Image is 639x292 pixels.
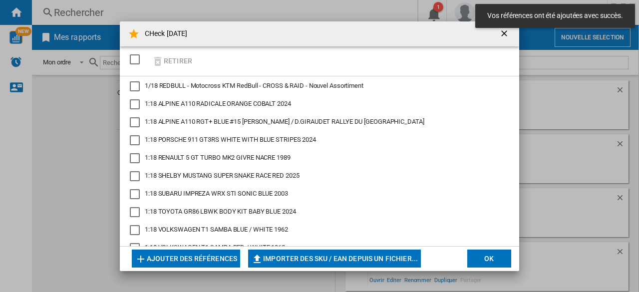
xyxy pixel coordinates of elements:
md-checkbox: 1:18 RENAULT 5 GT TURBO MK2 GIVRE NACRE 1989 [130,153,501,163]
md-checkbox: SELECTIONS.EDITION_POPUP.SELECT_DESELECT [130,51,145,68]
h4: CHeck [DATE] [140,29,187,39]
span: 1:18 PORSCHE 911 GT3RS WHITE WITH BLUE STRIPES 2024 [145,136,316,143]
md-checkbox: 1:18 ALPINE A110 RADICALE ORANGE COBALT 2024 [130,99,501,109]
md-checkbox: 1:18 VOLKSWAGEN T1 SAMBA RED / WHITE 1962 [130,243,501,253]
md-checkbox: 1:18 TOYOTA GR86 LBWK BODY KIT BABY BLUE 2024 [130,207,501,217]
button: OK [467,250,511,268]
span: 1:18 ALPINE A110 RADICALE ORANGE COBALT 2024 [145,100,291,107]
span: 1:18 VOLKSWAGEN T1 SAMBA BLUE / WHITE 1962 [145,226,288,233]
ng-md-icon: getI18NText('BUTTONS.CLOSE_DIALOG') [499,28,511,40]
button: Importer des SKU / EAN depuis un fichier... [248,250,421,268]
span: 1/18 REDBULL - Motocross KTM RedBull - CROSS & RAID - Nouvel Assortiment [145,82,363,89]
md-checkbox: 1:18 PORSCHE 911 GT3RS WHITE WITH BLUE STRIPES 2024 [130,135,501,145]
button: Ajouter des références [132,250,240,268]
span: 1:18 TOYOTA GR86 LBWK BODY KIT BABY BLUE 2024 [145,208,296,215]
md-checkbox: 1:18 ALPINE A110 RGT+ BLUE #15 R.ASTIER / D.GIRAUDET RALLYE DU MONT B [130,117,501,127]
span: 1:18 VOLKSWAGEN T1 SAMBA RED / WHITE 1962 [145,244,285,251]
md-checkbox: 1:18 SHELBY MUSTANG SUPER SNAKE RACE RED 2025 [130,171,501,181]
md-checkbox: 1:18 SUBARU IMPREZA WRX STI SONIC BLUE 2003 [130,189,501,199]
span: 1:18 ALPINE A110 RGT+ BLUE #15 [PERSON_NAME] / D.GIRAUDET RALLYE DU [GEOGRAPHIC_DATA] [145,118,424,125]
md-checkbox: 1:18 VOLKSWAGEN T1 SAMBA BLUE / WHITE 1962 [130,225,501,235]
button: getI18NText('BUTTONS.CLOSE_DIALOG') [495,24,515,44]
span: 1:18 SHELBY MUSTANG SUPER SNAKE RACE RED 2025 [145,172,300,179]
button: Retirer [149,49,195,73]
span: 1:18 RENAULT 5 GT TURBO MK2 GIVRE NACRE 1989 [145,154,291,161]
span: Vos références ont été ajoutées avec succès. [484,11,626,21]
md-checkbox: 1/18 REDBULL - Motocross KTM RedBull - CROSS & RAID - Nouvel Assortiment [130,81,501,91]
span: 1:18 SUBARU IMPREZA WRX STI SONIC BLUE 2003 [145,190,288,197]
